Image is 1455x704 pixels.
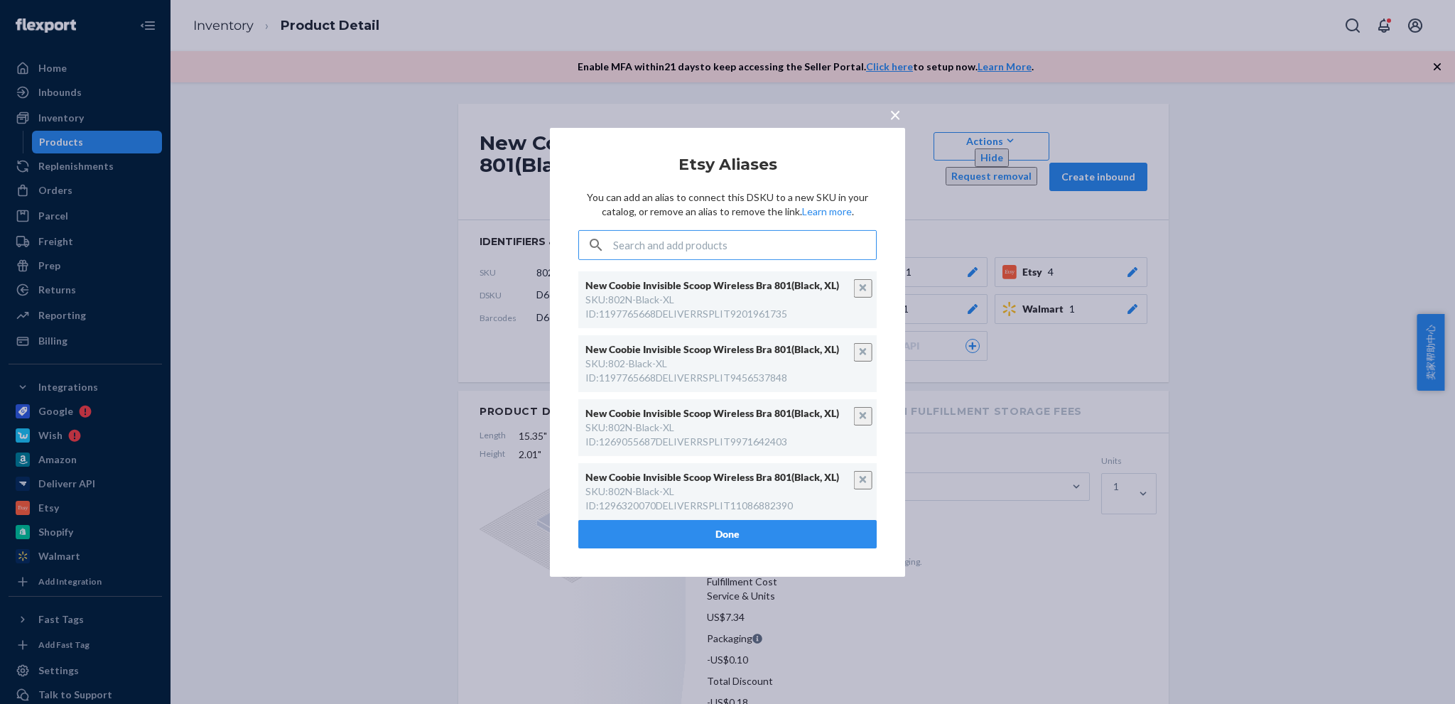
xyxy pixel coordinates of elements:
[802,205,852,217] a: Learn more
[889,102,901,126] span: ×
[585,435,787,449] div: ID : 1269055687DELIVERRSPLIT9971642403
[585,421,674,435] div: SKU : 802N-Black-XL
[578,156,877,173] h2: Etsy Aliases
[854,407,872,426] button: Unlink
[585,406,855,421] div: New Coobie Invisible Scoop Wireless Bra 801(Black, XL)
[585,293,674,307] div: SKU : 802N-Black-XL
[585,342,855,357] div: New Coobie Invisible Scoop Wireless Bra 801(Black, XL)
[854,471,872,489] button: Unlink
[578,520,877,548] button: Done
[854,279,872,298] button: Unlink
[585,357,667,371] div: SKU : 802-Black-XL
[613,231,876,259] input: Search and add products
[585,484,674,499] div: SKU : 802N-Black-XL
[585,371,787,385] div: ID : 1197765668DELIVERRSPLIT9456537848
[585,307,787,321] div: ID : 1197765668DELIVERRSPLIT9201961735
[585,470,855,484] div: New Coobie Invisible Scoop Wireless Bra 801(Black, XL)
[585,499,793,513] div: ID : 1296320070DELIVERRSPLIT11086882390
[578,190,877,219] p: You can add an alias to connect this DSKU to a new SKU in your catalog, or remove an alias to rem...
[585,278,855,293] div: New Coobie Invisible Scoop Wireless Bra 801(Black, XL)
[854,343,872,362] button: Unlink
